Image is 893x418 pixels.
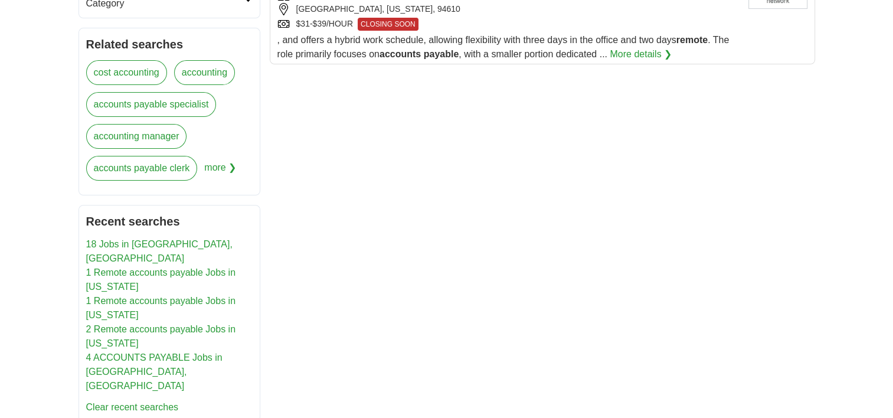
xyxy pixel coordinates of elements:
a: accounts payable clerk [86,156,198,181]
a: accounting manager [86,124,187,149]
h2: Related searches [86,35,253,53]
a: 1 Remote accounts payable Jobs in [US_STATE] [86,267,235,292]
a: cost accounting [86,60,167,85]
a: More details ❯ [610,47,672,61]
strong: accounts [380,49,421,59]
a: 18 Jobs in [GEOGRAPHIC_DATA], [GEOGRAPHIC_DATA] [86,239,233,263]
span: CLOSING SOON [358,18,418,31]
strong: remote [676,35,708,45]
a: 4 ACCOUNTS PAYABLE Jobs in [GEOGRAPHIC_DATA], [GEOGRAPHIC_DATA] [86,352,223,391]
a: accounts payable specialist [86,92,217,117]
div: [GEOGRAPHIC_DATA], [US_STATE], 94610 [277,3,739,15]
a: accounting [174,60,235,85]
a: 2 Remote accounts payable Jobs in [US_STATE] [86,324,235,348]
span: , and offers a hybrid work schedule, allowing flexibility with three days in the office and two d... [277,35,730,59]
strong: payable [424,49,459,59]
a: Clear recent searches [86,402,179,412]
a: 1 Remote accounts payable Jobs in [US_STATE] [86,296,235,320]
h2: Recent searches [86,213,253,230]
span: more ❯ [204,156,236,188]
div: $31-$39/HOUR [277,18,739,31]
